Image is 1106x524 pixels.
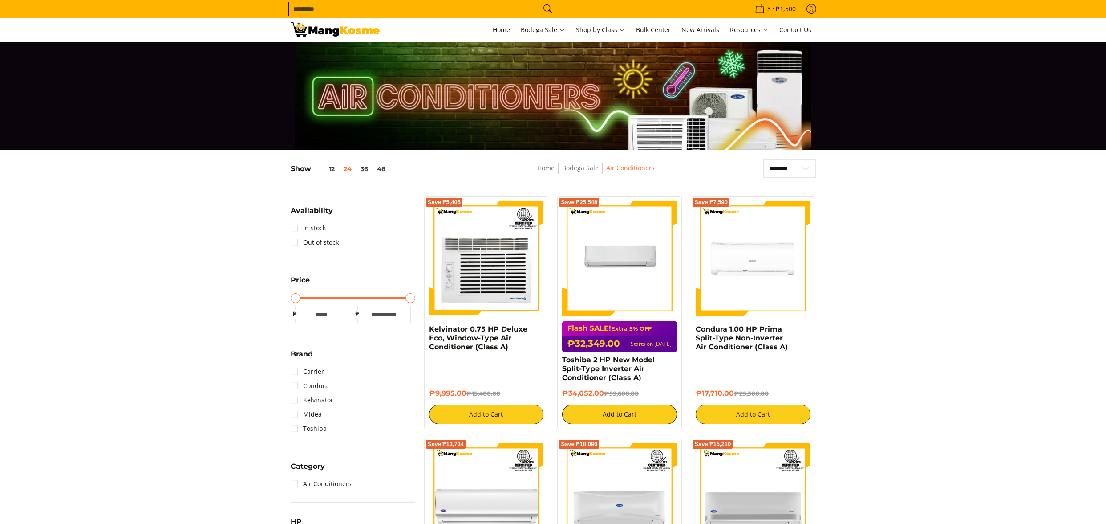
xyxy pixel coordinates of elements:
[429,201,544,316] img: Kelvinator 0.75 HP Deluxe Eco, Window-Type Air Conditioner (Class A)
[561,200,597,205] span: Save ₱25,548
[291,22,380,37] img: Bodega Sale Aircon l Mang Kosme: Home Appliances Warehouse Sale
[571,18,630,42] a: Shop by Class
[493,25,510,34] span: Home
[291,422,327,436] a: Toshiba
[632,18,675,42] a: Bulk Center
[339,165,356,172] button: 24
[562,405,677,424] button: Add to Cart
[775,18,816,42] a: Contact Us
[562,201,677,316] img: Toshiba 2 HP New Model Split-Type Inverter Air Conditioner (Class A)
[730,25,769,36] span: Resources
[561,442,597,447] span: Save ₱18,090
[429,325,527,351] a: Kelvinator 0.75 HP Deluxe Eco, Window-Type Air Conditioner (Class A)
[373,165,390,172] button: 48
[562,389,677,398] h6: ₱34,052.00
[291,463,325,477] summary: Open
[541,2,555,16] button: Search
[311,165,339,172] button: 12
[521,25,565,36] span: Bodega Sale
[734,390,769,397] del: ₱25,300.00
[428,200,461,205] span: Save ₱5,405
[291,277,310,291] summary: Open
[677,18,724,42] a: New Arrivals
[291,310,300,319] span: ₱
[766,6,772,12] span: 3
[429,389,544,398] h6: ₱9,995.00
[291,477,352,491] a: Air Conditioners
[291,407,322,422] a: Midea
[356,165,373,172] button: 36
[606,164,655,172] a: Air Conditioners
[681,25,719,34] span: New Arrivals
[291,207,333,214] span: Availability
[562,356,655,382] a: Toshiba 2 HP New Model Split-Type Inverter Air Conditioner (Class A)
[291,364,324,379] a: Carrier
[291,235,339,250] a: Out of stock
[696,405,810,424] button: Add to Cart
[291,207,333,221] summary: Open
[694,200,728,205] span: Save ₱7,590
[428,442,464,447] span: Save ₱13,734
[562,164,599,172] a: Bodega Sale
[696,201,810,316] img: Condura 1.00 HP Prima Split-Type Non-Inverter Air Conditioner (Class A)
[291,277,310,284] span: Price
[516,18,570,42] a: Bodega Sale
[604,390,639,397] del: ₱59,600.00
[725,18,773,42] a: Resources
[576,25,625,36] span: Shop by Class
[466,390,500,397] del: ₱15,400.00
[694,442,731,447] span: Save ₱15,210
[696,389,810,398] h6: ₱17,710.00
[537,164,555,172] a: Home
[472,163,719,183] nav: Breadcrumbs
[291,221,326,235] a: In stock
[696,325,788,351] a: Condura 1.00 HP Prima Split-Type Non-Inverter Air Conditioner (Class A)
[291,351,313,364] summary: Open
[779,25,811,34] span: Contact Us
[429,405,544,424] button: Add to Cart
[291,393,333,407] a: Kelvinator
[636,25,671,34] span: Bulk Center
[488,18,515,42] a: Home
[389,18,816,42] nav: Main Menu
[353,310,362,319] span: ₱
[774,6,797,12] span: ₱1,500
[291,379,329,393] a: Condura
[291,164,390,173] h5: Show
[752,4,798,14] span: •
[291,351,313,358] span: Brand
[291,463,325,470] span: Category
